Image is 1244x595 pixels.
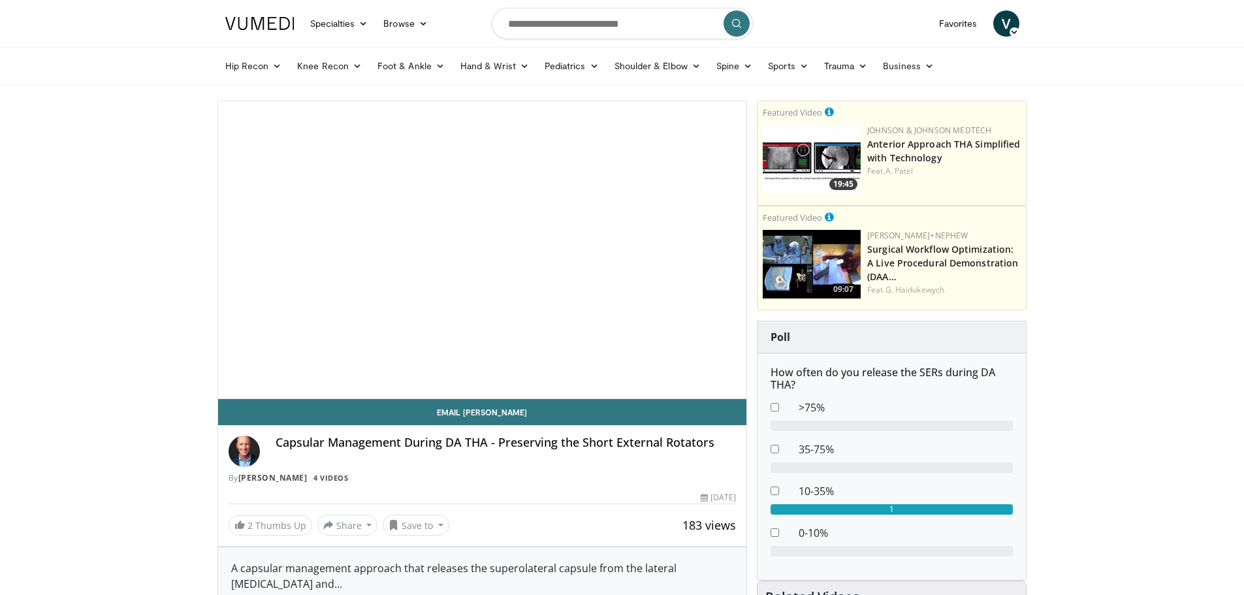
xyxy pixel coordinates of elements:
[771,330,790,344] strong: Poll
[867,125,991,136] a: Johnson & Johnson MedTech
[383,515,449,536] button: Save to
[771,504,1013,515] div: 1
[816,53,876,79] a: Trauma
[317,515,378,536] button: Share
[885,284,944,295] a: G. Haidukewych
[225,17,295,30] img: VuMedi Logo
[682,517,736,533] span: 183 views
[289,53,370,79] a: Knee Recon
[607,53,709,79] a: Shoulder & Elbow
[829,283,857,295] span: 09:07
[709,53,760,79] a: Spine
[867,284,1021,296] div: Feat.
[789,400,1023,415] dd: >75%
[229,436,260,467] img: Avatar
[701,492,736,504] div: [DATE]
[453,53,537,79] a: Hand & Wrist
[867,138,1020,164] a: Anterior Approach THA Simplified with Technology
[875,53,942,79] a: Business
[302,10,376,37] a: Specialties
[763,230,861,298] img: bcfc90b5-8c69-4b20-afee-af4c0acaf118.150x105_q85_crop-smart_upscale.jpg
[993,10,1019,37] a: V
[763,106,822,118] small: Featured Video
[276,436,737,450] h4: Capsular Management During DA THA - Preserving the Short External Rotators
[763,125,861,193] a: 19:45
[229,515,312,536] a: 2 Thumbs Up
[537,53,607,79] a: Pediatrics
[492,8,753,39] input: Search topics, interventions
[867,165,1021,177] div: Feat.
[370,53,453,79] a: Foot & Ankle
[829,178,857,190] span: 19:45
[789,483,1023,499] dd: 10-35%
[885,165,914,176] a: A. Patel
[771,366,1013,391] h6: How often do you release the SERs during DA THA?
[375,10,436,37] a: Browse
[931,10,985,37] a: Favorites
[763,212,822,223] small: Featured Video
[760,53,816,79] a: Sports
[867,243,1018,283] a: Surgical Workflow Optimization: A Live Procedural Demonstration (DAA…
[218,399,747,425] a: Email [PERSON_NAME]
[867,230,968,241] a: [PERSON_NAME]+Nephew
[229,472,737,484] div: By
[310,473,353,484] a: 4 Videos
[763,125,861,193] img: 06bb1c17-1231-4454-8f12-6191b0b3b81a.150x105_q85_crop-smart_upscale.jpg
[218,101,747,399] video-js: Video Player
[238,472,308,483] a: [PERSON_NAME]
[217,53,290,79] a: Hip Recon
[247,519,253,532] span: 2
[763,230,861,298] a: 09:07
[789,442,1023,457] dd: 35-75%
[789,525,1023,541] dd: 0-10%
